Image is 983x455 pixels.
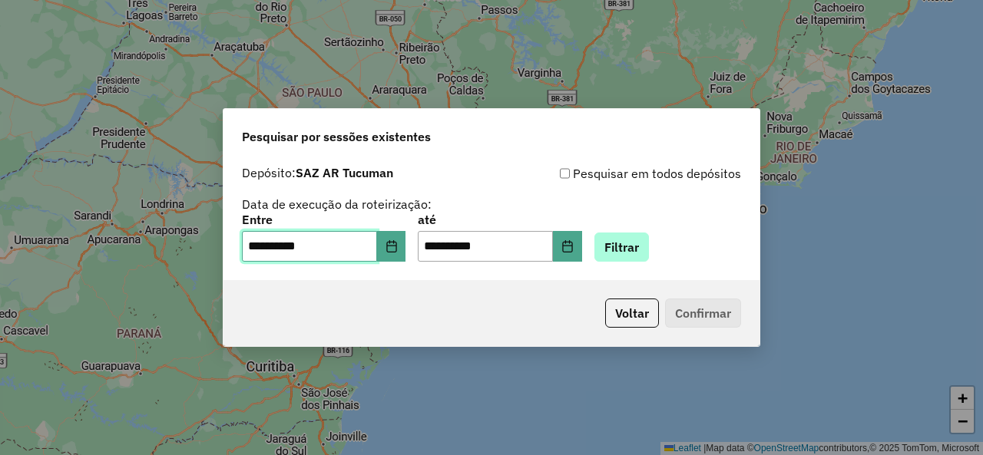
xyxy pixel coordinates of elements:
[491,164,741,183] div: Pesquisar em todos depósitos
[377,231,406,262] button: Choose Date
[553,231,582,262] button: Choose Date
[296,165,393,180] strong: SAZ AR Tucuman
[242,163,393,182] label: Depósito:
[605,298,659,328] button: Voltar
[594,232,649,262] button: Filtrar
[418,210,581,229] label: até
[242,195,432,213] label: Data de execução da roteirização:
[242,210,405,229] label: Entre
[242,127,431,146] span: Pesquisar por sessões existentes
